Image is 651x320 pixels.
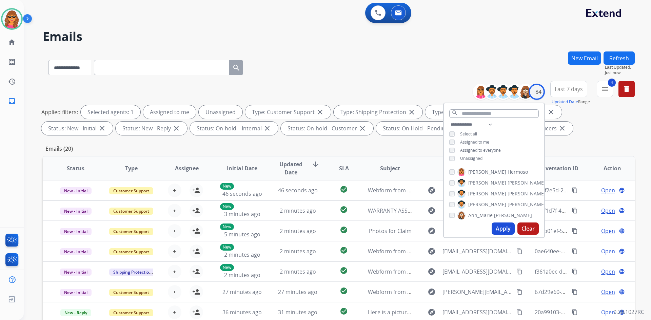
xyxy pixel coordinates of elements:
[192,247,200,255] mat-icon: person_add
[368,248,521,255] span: Webform from [EMAIL_ADDRESS][DOMAIN_NAME] on [DATE]
[8,58,16,66] mat-icon: list_alt
[442,207,512,215] span: [EMAIL_ADDRESS][DOMAIN_NAME]
[601,186,615,194] span: Open
[619,208,625,214] mat-icon: language
[368,308,446,316] span: Here is a picture of the invoice
[278,187,318,194] span: 46 seconds ago
[276,160,307,176] span: Updated Date
[608,79,616,87] span: 4
[555,88,583,90] span: Last 7 days
[369,227,412,235] span: Photos for Claim
[41,122,113,135] div: Status: New - Initial
[460,155,482,161] span: Unassigned
[376,122,479,135] div: Status: On Hold - Pending Parts
[60,187,92,194] span: New - Initial
[192,186,200,194] mat-icon: person_add
[605,65,635,70] span: Last Updated:
[623,85,631,93] mat-icon: delete
[380,164,400,172] span: Subject
[408,108,416,116] mat-icon: close
[224,271,260,279] span: 2 minutes ago
[43,145,76,153] p: Emails (20)
[425,105,493,119] div: Type: Reguard CS
[468,169,506,175] span: [PERSON_NAME]
[173,247,176,255] span: +
[428,288,436,296] mat-icon: explore
[143,105,196,119] div: Assigned to me
[339,164,349,172] span: SLA
[516,309,522,315] mat-icon: content_copy
[597,81,613,97] button: 4
[601,227,615,235] span: Open
[60,208,92,215] span: New - Initial
[442,288,512,296] span: [PERSON_NAME][EMAIL_ADDRESS][DOMAIN_NAME]
[547,108,555,116] mat-icon: close
[619,187,625,193] mat-icon: language
[312,160,320,168] mat-icon: arrow_downward
[220,264,234,271] p: New
[224,231,260,238] span: 5 minutes ago
[601,288,615,296] span: Open
[109,187,153,194] span: Customer Support
[535,164,578,172] span: Conversation ID
[175,164,199,172] span: Assignee
[442,268,512,276] span: [EMAIL_ADDRESS][DOMAIN_NAME]
[8,78,16,86] mat-icon: history
[190,122,278,135] div: Status: On-hold – Internal
[220,183,234,190] p: New
[619,269,625,275] mat-icon: language
[340,206,348,214] mat-icon: check_circle
[168,285,181,299] button: +
[358,124,367,132] mat-icon: close
[516,269,522,275] mat-icon: content_copy
[601,247,615,255] span: Open
[517,222,539,235] button: Clear
[468,179,506,186] span: [PERSON_NAME]
[601,308,615,316] span: Open
[552,99,578,105] button: Updated Date
[192,227,200,235] mat-icon: person_add
[8,97,16,105] mat-icon: inbox
[604,51,635,65] button: Refresh
[220,244,234,251] p: New
[278,288,317,296] span: 27 minutes ago
[572,269,578,275] mat-icon: content_copy
[619,248,625,254] mat-icon: language
[2,9,21,28] img: avatar
[368,207,520,214] span: WARRANTY ASSISTANCE ON QN ADJ BASE FOR CX 65F478656
[516,289,522,295] mat-icon: content_copy
[173,288,176,296] span: +
[199,105,242,119] div: Unassigned
[428,227,436,235] mat-icon: explore
[192,207,200,215] mat-icon: person_add
[508,201,546,208] span: [PERSON_NAME]
[552,99,590,105] span: Range
[340,307,348,315] mat-icon: check_circle
[227,164,257,172] span: Initial Date
[245,105,331,119] div: Type: Customer Support
[43,30,635,43] h2: Emails
[316,108,324,116] mat-icon: close
[168,204,181,217] button: +
[8,38,16,46] mat-icon: home
[601,268,615,276] span: Open
[224,210,260,218] span: 3 minutes ago
[508,190,546,197] span: [PERSON_NAME]
[67,164,84,172] span: Status
[442,186,512,194] span: [EMAIL_ADDRESS][DOMAIN_NAME]
[535,288,638,296] span: 67d29e60-4cbd-436c-8213-eb5a50fa3590
[428,268,436,276] mat-icon: explore
[222,308,262,316] span: 36 minutes ago
[368,268,521,275] span: Webform from [EMAIL_ADDRESS][DOMAIN_NAME] on [DATE]
[168,244,181,258] button: +
[281,122,373,135] div: Status: On-hold - Customer
[428,247,436,255] mat-icon: explore
[572,248,578,254] mat-icon: content_copy
[442,227,512,235] span: [EMAIL_ADDRESS][DOMAIN_NAME]
[81,105,140,119] div: Selected agents: 1
[468,201,506,208] span: [PERSON_NAME]
[535,268,637,275] span: f361a0ec-dd14-421d-9c3a-3eb174f30685
[192,268,200,276] mat-icon: person_add
[468,212,493,219] span: Ann_Marie
[41,108,78,116] p: Applied filters:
